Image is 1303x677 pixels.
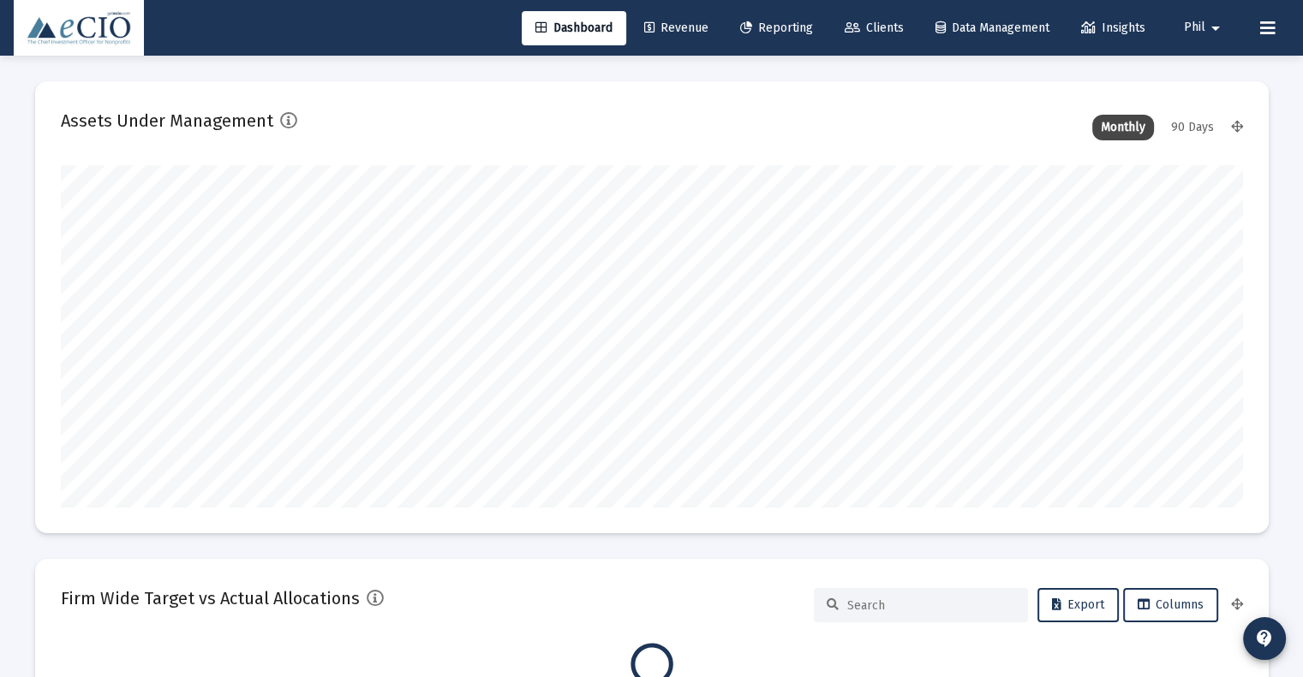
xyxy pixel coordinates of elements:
button: Export [1037,588,1119,622]
input: Search [847,598,1015,613]
button: Columns [1123,588,1218,622]
a: Reporting [726,11,827,45]
span: Insights [1081,21,1145,35]
span: Export [1052,597,1104,612]
a: Data Management [922,11,1063,45]
div: 90 Days [1163,115,1222,140]
span: Phil [1184,21,1205,35]
mat-icon: arrow_drop_down [1205,11,1226,45]
button: Phil [1163,10,1246,45]
a: Revenue [631,11,722,45]
div: Monthly [1092,115,1154,140]
img: Dashboard [27,11,131,45]
a: Insights [1067,11,1159,45]
span: Revenue [644,21,708,35]
mat-icon: contact_support [1254,628,1275,649]
span: Dashboard [535,21,613,35]
h2: Firm Wide Target vs Actual Allocations [61,585,360,612]
h2: Assets Under Management [61,107,273,134]
a: Clients [831,11,917,45]
span: Data Management [935,21,1049,35]
span: Reporting [740,21,813,35]
span: Columns [1138,597,1204,612]
a: Dashboard [522,11,626,45]
span: Clients [845,21,904,35]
